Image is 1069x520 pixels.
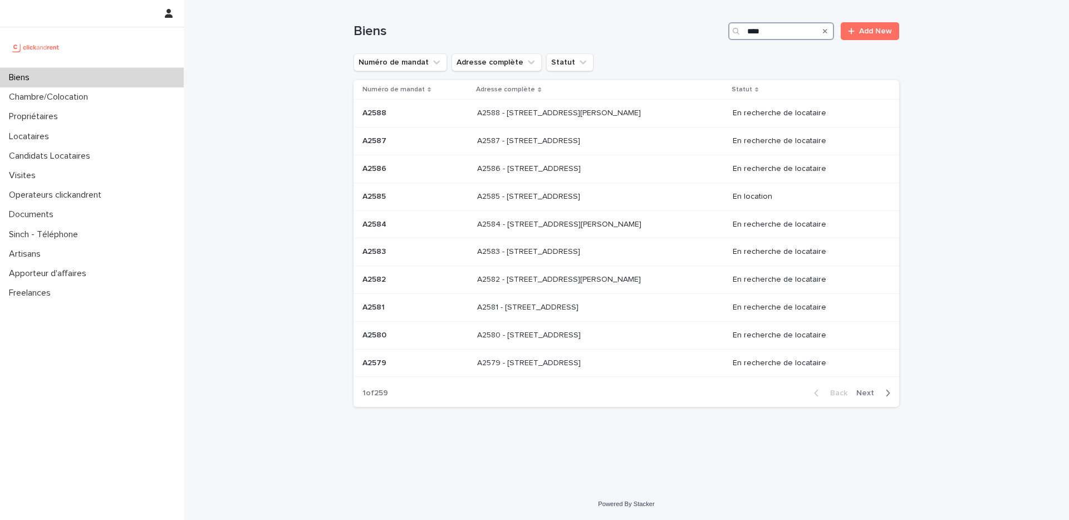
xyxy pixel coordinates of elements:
[476,84,535,96] p: Adresse complète
[362,218,389,229] p: A2584
[9,36,63,58] img: UCB0brd3T0yccxBKYDjQ
[477,106,643,118] p: A2588 - [STREET_ADDRESS][PERSON_NAME]
[4,268,95,279] p: Apporteur d'affaires
[362,328,389,340] p: A2580
[4,209,62,220] p: Documents
[362,301,387,312] p: A2581
[733,275,881,284] p: En recherche de locataire
[354,210,899,238] tr: A2584A2584 A2584 - [STREET_ADDRESS][PERSON_NAME]A2584 - [STREET_ADDRESS][PERSON_NAME] En recherch...
[4,249,50,259] p: Artisans
[546,53,594,71] button: Statut
[477,134,582,146] p: A2587 - [STREET_ADDRESS]
[452,53,542,71] button: Adresse complète
[4,151,99,161] p: Candidats Locataires
[362,245,388,257] p: A2583
[733,331,881,340] p: En recherche de locataire
[4,111,67,122] p: Propriétaires
[354,238,899,266] tr: A2583A2583 A2583 - [STREET_ADDRESS]A2583 - [STREET_ADDRESS] En recherche de locataire
[354,266,899,294] tr: A2582A2582 A2582 - [STREET_ADDRESS][PERSON_NAME]A2582 - [STREET_ADDRESS][PERSON_NAME] En recherch...
[856,389,881,397] span: Next
[841,22,899,40] a: Add New
[732,84,752,96] p: Statut
[4,229,87,240] p: Sinch - Téléphone
[733,109,881,118] p: En recherche de locataire
[362,84,425,96] p: Numéro de mandat
[477,162,583,174] p: A2586 - [STREET_ADDRESS]
[362,356,389,368] p: A2579
[354,321,899,349] tr: A2580A2580 A2580 - [STREET_ADDRESS]A2580 - [STREET_ADDRESS] En recherche de locataire
[354,127,899,155] tr: A2587A2587 A2587 - [STREET_ADDRESS]A2587 - [STREET_ADDRESS] En recherche de locataire
[733,247,881,257] p: En recherche de locataire
[823,389,847,397] span: Back
[354,155,899,183] tr: A2586A2586 A2586 - [STREET_ADDRESS]A2586 - [STREET_ADDRESS] En recherche de locataire
[362,273,388,284] p: A2582
[4,92,97,102] p: Chambre/Colocation
[805,388,852,398] button: Back
[477,218,644,229] p: A2584 - 79 Avenue du Général de Gaulle, Champigny sur Marne 94500
[354,349,899,377] tr: A2579A2579 A2579 - [STREET_ADDRESS]A2579 - [STREET_ADDRESS] En recherche de locataire
[354,380,397,407] p: 1 of 259
[733,220,881,229] p: En recherche de locataire
[362,134,389,146] p: A2587
[354,23,724,40] h1: Biens
[354,183,899,210] tr: A2585A2585 A2585 - [STREET_ADDRESS]A2585 - [STREET_ADDRESS] En location
[4,170,45,181] p: Visites
[733,192,881,202] p: En location
[477,245,582,257] p: A2583 - 79 Avenue du Général de Gaulle, Champigny sur Marne 94500
[4,288,60,298] p: Freelances
[852,388,899,398] button: Next
[4,131,58,142] p: Locataires
[362,106,389,118] p: A2588
[362,190,388,202] p: A2585
[477,273,643,284] p: A2582 - 12 avenue Charles VII, Saint-Maur-des-Fossés 94100
[477,301,581,312] p: A2581 - [STREET_ADDRESS]
[859,27,892,35] span: Add New
[354,100,899,127] tr: A2588A2588 A2588 - [STREET_ADDRESS][PERSON_NAME]A2588 - [STREET_ADDRESS][PERSON_NAME] En recherch...
[354,293,899,321] tr: A2581A2581 A2581 - [STREET_ADDRESS]A2581 - [STREET_ADDRESS] En recherche de locataire
[4,190,110,200] p: Operateurs clickandrent
[477,356,583,368] p: A2579 - [STREET_ADDRESS]
[477,190,582,202] p: A2585 - [STREET_ADDRESS]
[733,136,881,146] p: En recherche de locataire
[354,53,447,71] button: Numéro de mandat
[477,328,583,340] p: A2580 - [STREET_ADDRESS]
[733,303,881,312] p: En recherche de locataire
[362,162,389,174] p: A2586
[4,72,38,83] p: Biens
[728,22,834,40] input: Search
[598,501,654,507] a: Powered By Stacker
[733,359,881,368] p: En recherche de locataire
[733,164,881,174] p: En recherche de locataire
